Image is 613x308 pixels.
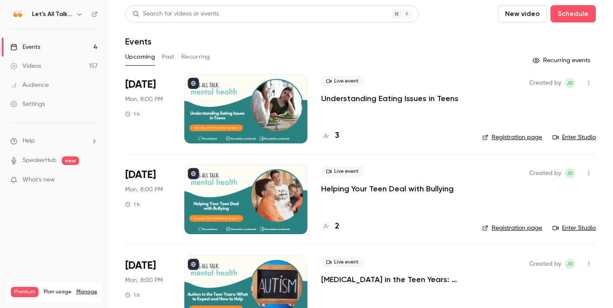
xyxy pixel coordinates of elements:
h6: Let's All Talk Mental Health [32,10,73,19]
span: Help [22,137,35,146]
span: Jenni Dunn [565,259,575,269]
span: JD [566,168,573,178]
a: Helping Your Teen Deal with Bullying [321,184,454,194]
div: 1 h [125,111,140,117]
span: [DATE] [125,78,156,92]
span: Mon, 8:00 PM [125,276,163,285]
h1: Events [125,36,152,47]
div: Audience [10,81,49,89]
span: Mon, 8:00 PM [125,95,163,104]
a: [MEDICAL_DATA] in the Teen Years: What to Expect and How to Help [321,274,468,285]
a: Registration page [482,224,542,232]
div: Nov 10 Mon, 8:00 PM (Europe/London) [125,165,171,234]
span: Jenni Dunn [565,78,575,88]
span: Live event [321,257,364,267]
div: 1 h [125,292,140,298]
div: Settings [10,100,45,108]
button: New video [498,5,547,22]
button: Past [162,50,174,64]
a: Understanding Eating Issues in Teens [321,93,458,104]
div: Events [10,43,40,51]
h4: 3 [335,130,339,142]
span: new [62,156,79,165]
span: Live event [321,76,364,86]
span: [DATE] [125,259,156,273]
img: Let's All Talk Mental Health [11,7,25,21]
div: Nov 3 Mon, 8:00 PM (Europe/London) [125,74,171,143]
h4: 2 [335,221,339,232]
a: SpeakerHub [22,156,57,165]
button: Upcoming [125,50,155,64]
div: Search for videos or events [133,10,219,19]
li: help-dropdown-opener [10,137,98,146]
div: Videos [10,62,41,70]
span: Created by [529,168,561,178]
button: Recurring events [529,54,596,67]
span: Live event [321,166,364,177]
a: Enter Studio [553,133,596,142]
iframe: Noticeable Trigger [87,176,98,184]
button: Recurring [181,50,210,64]
span: Plan usage [44,289,71,295]
a: 3 [321,130,339,142]
span: JD [566,259,573,269]
span: Premium [11,287,38,297]
button: Schedule [550,5,596,22]
a: Manage [76,289,97,295]
div: 1 h [125,201,140,208]
a: 2 [321,221,339,232]
span: [DATE] [125,168,156,182]
span: Created by [529,78,561,88]
span: Mon, 8:00 PM [125,185,163,194]
span: Created by [529,259,561,269]
span: Jenni Dunn [565,168,575,178]
a: Enter Studio [553,224,596,232]
span: JD [566,78,573,88]
span: What's new [22,175,55,184]
a: Registration page [482,133,542,142]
